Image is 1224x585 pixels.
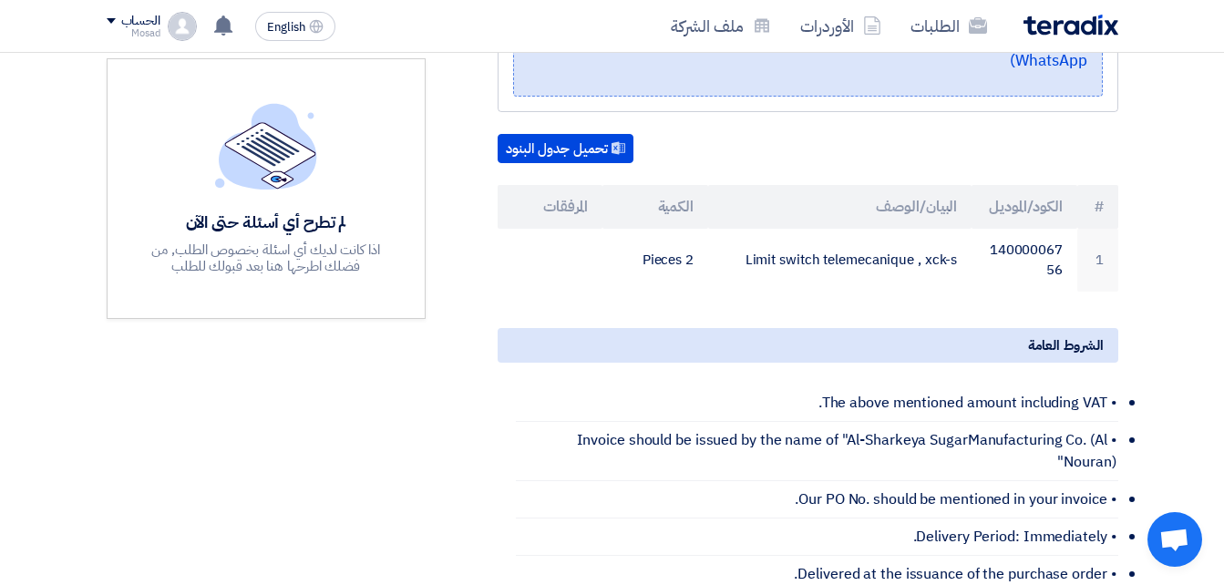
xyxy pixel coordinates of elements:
span: English [267,21,305,34]
div: Open chat [1147,512,1202,567]
div: اذا كانت لديك أي اسئلة بخصوص الطلب, من فضلك اطرحها هنا بعد قبولك للطلب [133,241,399,274]
img: profile_test.png [168,12,197,41]
th: البيان/الوصف [708,185,972,229]
li: • The above mentioned amount including VAT. [516,385,1118,422]
div: لم تطرح أي أسئلة حتى الآن [133,211,399,232]
img: empty_state_list.svg [215,103,317,189]
button: تحميل جدول البنود [498,134,633,163]
td: 1 [1077,229,1118,292]
th: الكمية [602,185,708,229]
a: ملف الشركة [656,5,786,47]
a: الطلبات [896,5,1002,47]
li: • Our PO No. should be mentioned in your invoice. [516,481,1118,518]
button: English [255,12,335,41]
th: الكود/الموديل [972,185,1077,229]
span: الشروط العامة [1028,335,1104,355]
th: # [1077,185,1118,229]
img: Teradix logo [1023,15,1118,36]
td: Limit switch telemecanique , xck-s [708,229,972,292]
td: 2 Pieces [602,229,708,292]
a: الأوردرات [786,5,896,47]
div: Mosad [107,28,160,38]
th: المرفقات [498,185,603,229]
li: • Invoice should be issued by the name of "Al-Sharkeya SugarManufacturing Co. (Al Nouran)" [516,422,1118,481]
a: 📞 [PHONE_NUMBER] (Call or Click on the Number to use WhatsApp) [565,26,1087,72]
li: • Delivery Period: Immediately. [516,518,1118,556]
div: الحساب [121,14,160,29]
td: 14000006756 [972,229,1077,292]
